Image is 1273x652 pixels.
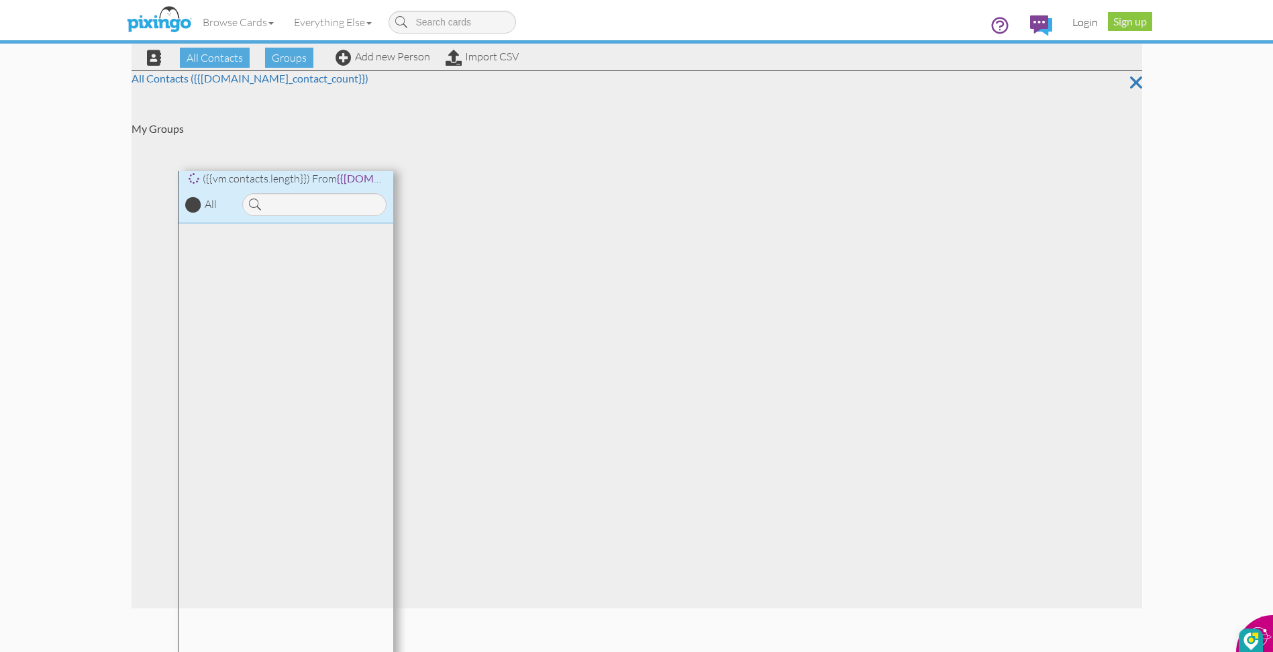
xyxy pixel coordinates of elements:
[389,11,516,34] input: Search cards
[180,48,250,68] span: All Contacts
[336,50,430,63] a: Add new Person
[1030,15,1052,36] img: comments.svg
[1243,633,1259,651] img: DzVsEph+IJtmAAAAAElFTkSuQmCC
[446,50,519,63] a: Import CSV
[123,3,195,37] img: pixingo logo
[1108,12,1152,31] a: Sign up
[1062,5,1108,39] a: Login
[284,5,382,39] a: Everything Else
[205,197,217,212] div: All
[179,171,393,186] div: ({{vm.contacts.length}}) From
[132,72,368,85] a: All Contacts ({{[DOMAIN_NAME]_contact_count}})
[132,122,184,135] strong: My Groups
[265,48,313,68] span: Groups
[193,5,284,39] a: Browse Cards
[337,172,468,185] span: {{[DOMAIN_NAME]_name}}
